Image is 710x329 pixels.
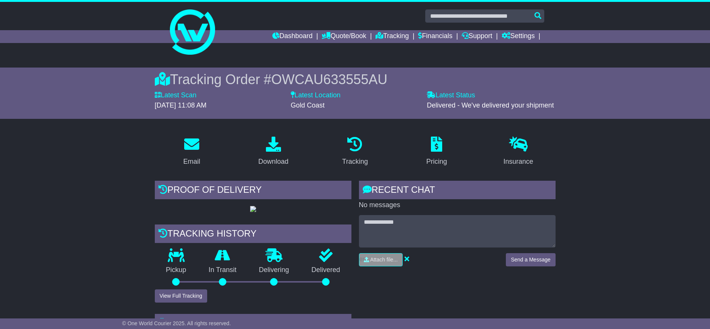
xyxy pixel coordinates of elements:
[499,134,538,169] a: Insurance
[462,30,492,43] a: Support
[427,101,554,109] span: Delivered - We've delivered your shipment
[426,157,447,167] div: Pricing
[248,266,301,274] p: Delivering
[291,91,340,100] label: Latest Location
[504,157,533,167] div: Insurance
[359,201,556,209] p: No messages
[337,134,373,169] a: Tracking
[291,101,325,109] span: Gold Coast
[122,320,231,326] span: © One World Courier 2025. All rights reserved.
[506,253,555,266] button: Send a Message
[155,224,351,245] div: Tracking history
[178,134,205,169] a: Email
[271,72,387,87] span: OWCAU633555AU
[155,266,198,274] p: Pickup
[300,266,351,274] p: Delivered
[155,101,207,109] span: [DATE] 11:08 AM
[427,91,475,100] label: Latest Status
[418,30,452,43] a: Financials
[155,91,197,100] label: Latest Scan
[183,157,200,167] div: Email
[258,157,289,167] div: Download
[253,134,293,169] a: Download
[376,30,409,43] a: Tracking
[155,181,351,201] div: Proof of Delivery
[155,71,556,88] div: Tracking Order #
[359,181,556,201] div: RECENT CHAT
[502,30,535,43] a: Settings
[272,30,313,43] a: Dashboard
[250,206,256,212] img: GetPodImage
[155,289,207,303] button: View Full Tracking
[197,266,248,274] p: In Transit
[322,30,366,43] a: Quote/Book
[421,134,452,169] a: Pricing
[342,157,368,167] div: Tracking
